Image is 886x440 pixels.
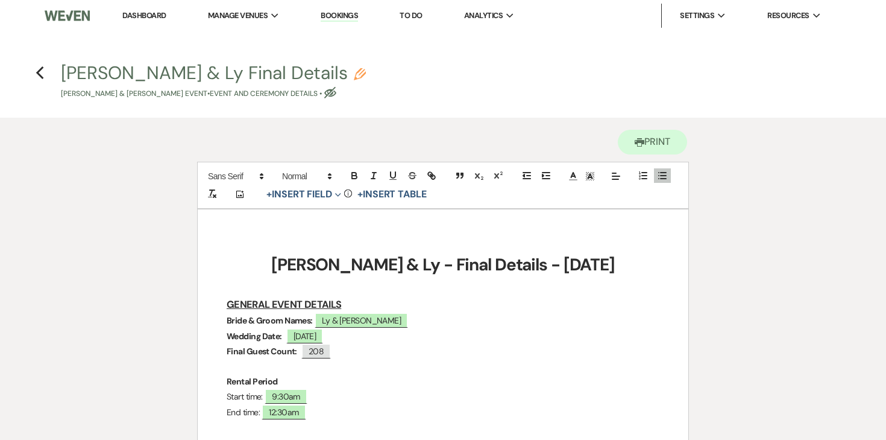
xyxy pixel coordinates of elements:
[227,389,659,404] p: Start time:
[227,315,313,326] strong: Bride & Groom Names:
[767,10,809,22] span: Resources
[582,169,599,183] span: Text Background Color
[262,404,306,419] span: 12:30am
[227,298,341,311] u: GENERAL EVENT DETAILS
[227,331,282,342] strong: Wedding Date:
[321,10,358,22] a: Bookings
[400,10,422,21] a: To Do
[464,10,503,22] span: Analytics
[618,130,687,155] button: Print
[271,253,615,276] strong: [PERSON_NAME] & Ly - Final Details - [DATE]
[227,346,297,357] strong: Final Guest Count:
[45,3,90,28] img: Weven Logo
[61,64,366,100] button: [PERSON_NAME] & Ly Final Details[PERSON_NAME] & [PERSON_NAME] Event•Event and Ceremony Details •
[122,10,166,21] a: Dashboard
[227,405,659,420] p: End time:
[277,169,336,183] span: Header Formats
[266,190,272,199] span: +
[286,328,324,343] span: [DATE]
[61,88,366,100] p: [PERSON_NAME] & [PERSON_NAME] Event • Event and Ceremony Details •
[608,169,624,183] span: Alignment
[315,313,408,328] span: Ly & [PERSON_NAME]
[565,169,582,183] span: Text Color
[353,187,431,202] button: +Insert Table
[227,376,278,387] strong: Rental Period
[208,10,268,22] span: Manage Venues
[357,190,363,199] span: +
[301,343,331,359] span: 208
[262,187,345,202] button: Insert Field
[265,389,307,404] span: 9:30am
[680,10,714,22] span: Settings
